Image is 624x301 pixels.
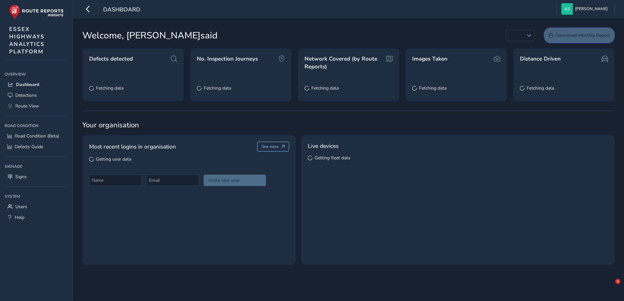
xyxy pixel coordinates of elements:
span: Route View [15,103,39,109]
span: Fetching data [96,85,123,91]
span: Images Taken [412,55,447,63]
span: Dashboard [16,81,39,88]
span: Most recent logins in organisation [89,142,176,151]
span: Fetching data [527,85,554,91]
span: Getting fleet data [315,155,350,161]
span: Signs [15,174,27,180]
span: Network Covered (by Route Reports) [304,55,384,70]
a: Users [5,201,68,212]
span: Detections [15,92,37,98]
span: 1 [615,279,620,284]
div: Signage [5,162,68,171]
a: Dashboard [5,79,68,90]
span: Fetching data [204,85,231,91]
input: Email [146,175,199,186]
span: Help [15,214,24,221]
img: rr logo [9,5,64,19]
a: Detections [5,90,68,101]
a: Route View [5,101,68,111]
iframe: Intercom live chat [602,279,617,294]
span: Fetching data [419,85,446,91]
span: Users [15,204,27,210]
button: [PERSON_NAME] [561,3,610,15]
span: Dashboard [103,6,140,15]
a: Road Condition (Beta) [5,131,68,141]
input: Name [89,175,142,186]
span: Your organisation [82,120,615,130]
div: Overview [5,69,68,79]
a: Defects Guide [5,141,68,152]
span: Defects Guide [15,144,43,150]
span: Fetching data [311,85,339,91]
a: Help [5,212,68,223]
span: No. Inspection Journeys [197,55,258,63]
span: Live devices [308,142,338,150]
div: Road Condition [5,121,68,131]
span: Defects detected [89,55,133,63]
img: diamond-layout [561,3,573,15]
span: Getting user data [96,156,131,162]
button: See more [257,142,289,151]
span: ESSEX HIGHWAYS ANALYTICS PLATFORM [9,25,45,55]
span: Welcome, [PERSON_NAME]said [82,29,218,42]
span: Road Condition (Beta) [15,133,59,139]
div: System [5,192,68,201]
span: [PERSON_NAME] [575,3,608,15]
span: See more [261,144,279,149]
span: Distance Driven [520,55,561,63]
a: Signs [5,171,68,182]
